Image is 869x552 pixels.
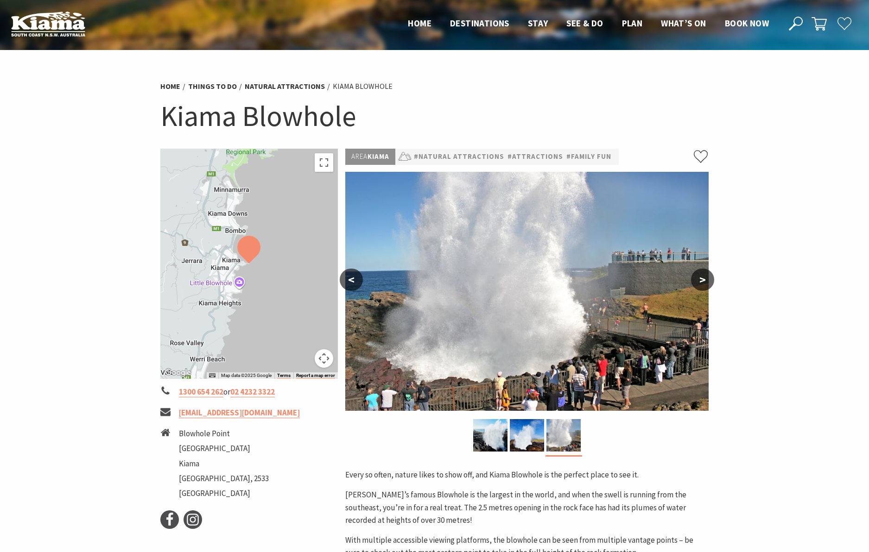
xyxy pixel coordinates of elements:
[333,81,393,93] li: Kiama Blowhole
[546,419,581,452] img: Kiama Blowhole
[221,373,272,378] span: Map data ©2025 Google
[622,18,643,29] span: Plan
[351,152,368,161] span: Area
[245,82,325,91] a: Natural Attractions
[179,427,269,440] li: Blowhole Point
[179,472,269,485] li: [GEOGRAPHIC_DATA], 2533
[296,373,335,378] a: Report a map error
[345,489,709,527] p: [PERSON_NAME]’s famous Blowhole is the largest in the world, and when the swell is running from t...
[163,367,193,379] img: Google
[450,18,509,29] span: Destinations
[725,18,769,29] span: Book now
[160,82,180,91] a: Home
[691,269,714,291] button: >
[507,151,563,163] a: #Attractions
[340,269,363,291] button: <
[315,349,333,368] button: Map camera controls
[179,487,269,500] li: [GEOGRAPHIC_DATA]
[345,469,709,481] p: Every so often, nature likes to show off, and Kiama Blowhole is the perfect place to see it.
[414,151,504,163] a: #Natural Attractions
[566,151,611,163] a: #Family Fun
[510,419,544,452] img: Kiama Blowhole
[408,18,431,29] span: Home
[179,387,223,397] a: 1300 654 262
[160,97,709,135] h1: Kiama Blowhole
[345,172,709,411] img: Kiama Blowhole
[399,16,778,31] nav: Main Menu
[188,82,237,91] a: Things To Do
[160,386,338,398] li: or
[528,18,548,29] span: Stay
[209,372,216,379] button: Keyboard shortcuts
[277,373,291,378] a: Terms (opens in new tab)
[163,367,193,379] a: Open this area in Google Maps (opens a new window)
[661,18,706,29] span: What’s On
[230,387,275,397] a: 02 4232 3322
[179,408,300,418] a: [EMAIL_ADDRESS][DOMAIN_NAME]
[345,149,395,165] p: Kiama
[179,458,269,470] li: Kiama
[179,442,269,455] li: [GEOGRAPHIC_DATA]
[11,11,85,37] img: Kiama Logo
[315,153,333,172] button: Toggle fullscreen view
[473,419,507,452] img: Close up of the Kiama Blowhole
[566,18,603,29] span: See & Do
